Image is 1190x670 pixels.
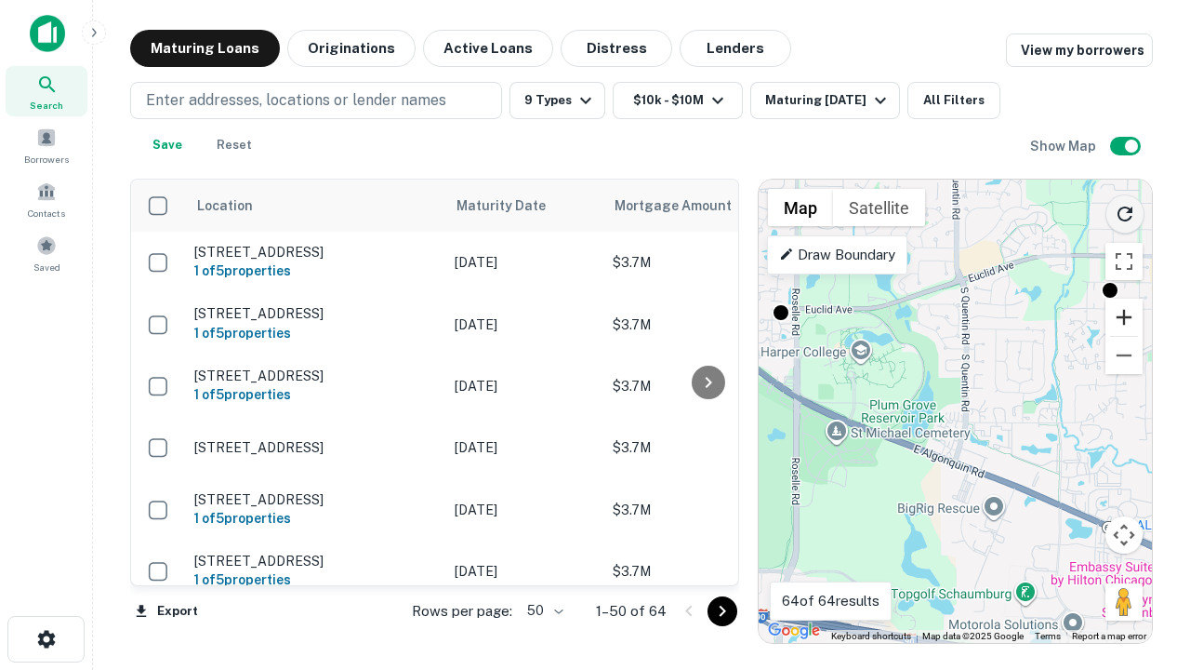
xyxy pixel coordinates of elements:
span: Search [30,98,63,113]
p: [DATE] [455,500,594,520]
button: Export [130,597,203,625]
button: Lenders [680,30,791,67]
button: Show satellite imagery [833,189,925,226]
p: Rows per page: [412,600,512,623]
a: Terms (opens in new tab) [1035,631,1061,641]
button: 9 Types [509,82,605,119]
p: $3.7M [613,437,799,458]
iframe: Chat Widget [1097,462,1190,551]
button: $10k - $10M [613,82,743,119]
button: Save your search to get updates of matches that match your search criteria. [138,127,197,164]
p: [STREET_ADDRESS] [194,491,436,508]
div: Maturing [DATE] [765,89,892,112]
a: Search [6,66,87,116]
p: $3.7M [613,252,799,273]
h6: Show Map [1030,136,1099,156]
button: Enter addresses, locations or lender names [130,82,502,119]
div: 0 0 [759,180,1152,643]
button: All Filters [907,82,1000,119]
button: Maturing Loans [130,30,280,67]
a: View my borrowers [1006,33,1153,67]
button: Zoom in [1105,299,1143,336]
a: Borrowers [6,120,87,170]
button: Reset [205,127,264,164]
p: [STREET_ADDRESS] [194,244,436,261]
a: Report a map error [1072,631,1146,641]
p: [STREET_ADDRESS] [194,368,436,384]
p: $3.7M [613,376,799,396]
button: Show street map [768,189,833,226]
button: Originations [287,30,416,67]
h6: 1 of 5 properties [194,508,436,529]
div: 50 [520,597,566,624]
button: Keyboard shortcuts [831,630,911,643]
p: 64 of 64 results [782,590,879,612]
span: Saved [33,260,60,275]
button: Distress [561,30,672,67]
a: Contacts [6,174,87,224]
span: Mortgage Amount [615,194,756,217]
p: [STREET_ADDRESS] [194,553,436,569]
p: Enter addresses, locations or lender names [146,89,446,112]
p: $3.7M [613,500,799,520]
span: Borrowers [24,152,69,167]
p: [DATE] [455,561,594,582]
p: [STREET_ADDRESS] [194,305,436,322]
p: 1–50 of 64 [596,600,667,623]
button: Active Loans [423,30,553,67]
th: Mortgage Amount [603,180,808,232]
span: Map data ©2025 Google [922,631,1024,641]
h6: 1 of 5 properties [194,384,436,405]
p: $3.7M [613,315,799,335]
a: Open this area in Google Maps (opens a new window) [763,619,825,643]
button: Maturing [DATE] [750,82,900,119]
img: capitalize-icon.png [30,15,65,52]
a: Saved [6,228,87,278]
h6: 1 of 5 properties [194,323,436,343]
p: [DATE] [455,315,594,335]
button: Drag Pegman onto the map to open Street View [1105,583,1143,621]
span: Maturity Date [456,194,570,217]
img: Google [763,619,825,643]
button: Go to next page [707,596,737,626]
h6: 1 of 5 properties [194,569,436,590]
p: $3.7M [613,561,799,582]
button: Toggle fullscreen view [1105,243,1143,280]
p: [STREET_ADDRESS] [194,439,436,456]
p: [DATE] [455,376,594,396]
span: Location [196,194,253,217]
p: [DATE] [455,437,594,458]
th: Maturity Date [445,180,603,232]
p: Draw Boundary [779,244,895,266]
h6: 1 of 5 properties [194,261,436,281]
button: Reload search area [1105,194,1144,234]
span: Contacts [28,206,65,221]
button: Zoom out [1105,337,1143,374]
th: Location [185,180,445,232]
p: [DATE] [455,252,594,273]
